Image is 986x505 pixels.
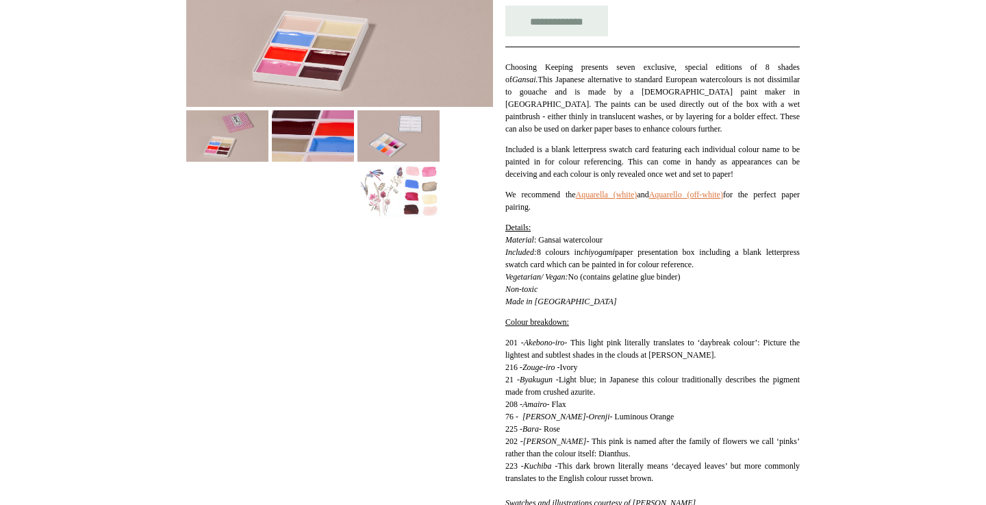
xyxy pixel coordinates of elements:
em: Vegetarian/ Vegan: [505,272,568,282]
i: Bara [522,424,539,434]
span: 76 - [505,412,518,421]
img: Choosing Keeping Retro Watercolour Set, 1980's [357,165,440,217]
span: Made in [GEOGRAPHIC_DATA] [505,297,617,306]
i: Amairo [522,399,547,409]
i: Material [505,235,534,245]
img: Choosing Keeping Retro Watercolour Set, 1980's [357,110,440,162]
span: 225 - [505,424,522,434]
span: We recommend the [505,190,576,199]
span: 216 - [505,362,522,372]
span: Ivory [559,362,577,372]
i: Zouge-iro - [522,362,560,372]
i: Akebono-iro [524,338,565,347]
em: chiyogami [581,247,615,257]
a: Aquarella (white) [576,190,637,199]
span: - Flax [546,399,566,409]
span: Light blue; in Japanese this colour traditionally describes the pigment made from crushed azurite. [505,375,800,397]
span: 21 - [505,375,520,384]
em: Included: [505,247,537,257]
img: Choosing Keeping Retro Watercolour Set, 1980's [186,110,268,162]
em: Gansai. [512,75,538,84]
span: paper presentation box including a blank letterpress swatch card which can be painted in for colo... [505,247,800,269]
p: Choosing Keeping presents seven exclusive, special editions of 8 shades of This Japanese alternat... [505,61,800,135]
span: : Gansai watercolour [534,235,603,245]
em: Non-toxic [505,284,617,306]
span: and [637,190,648,199]
span: - This light pink literally translates to ‘daybreak colour’: Picture the lightest and subtlest sh... [505,338,800,360]
span: Colour breakdown: [505,317,569,327]
span: This dark brown literally means ‘decayed leaves’ but more commonly translates to the English colo... [505,461,800,483]
a: Aquarello (off-white) [649,190,723,199]
img: Choosing Keeping Retro Watercolour Set, 1980's [272,110,354,162]
span: 202 - [505,436,523,446]
span: 201 - [505,338,524,347]
i: [PERSON_NAME] [523,436,587,446]
span: Details: [505,223,531,232]
span: No (contains gelatine glue binder) [568,272,681,282]
span: - Rose [539,424,560,434]
span: - This pink is named after the family of flowers we call ‘pinks’ rather than the colour itself: D... [505,436,800,458]
span: 8 colours in [537,247,581,257]
i: Kuchiba - [524,461,558,471]
i: [PERSON_NAME]-Orenji [522,412,610,421]
span: 208 - [505,399,522,409]
span: Included is a blank letterpress swatch card featuring each individual colour name to be painted i... [505,145,800,179]
span: - Luminous Orange [609,412,674,421]
i: Byakugun - [520,375,559,384]
span: 223 - [505,461,524,471]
